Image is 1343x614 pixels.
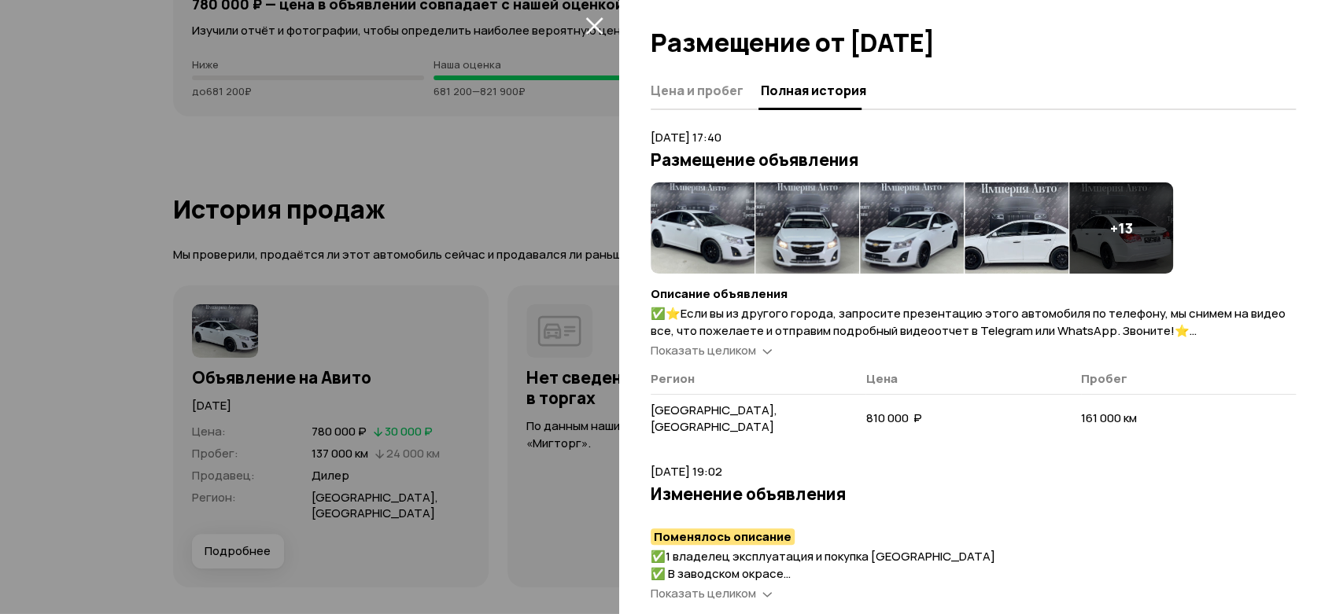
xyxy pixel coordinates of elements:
[865,370,897,387] span: Цена
[651,483,1296,504] h3: Изменение объявления
[860,182,964,274] img: 1.wLrHGLaMmn9zO2SRdgGO8tBfbBEViQhmFYhfZEbfDzJFiA9pSYoLYROKDGMQig9gEopZN3E.ub29aTtNZ9bERm0GVvuAQqT...
[651,585,772,601] a: Показать целиком
[1081,410,1137,426] span: 161 000 км
[651,463,1296,480] p: [DATE] 19:02
[651,83,743,98] span: Цена и пробег
[651,149,1296,170] h3: Размещение объявления
[965,182,1068,274] img: 1.vSWemLaM5-AquxkOL_uCPLffEY4dCSX7HwJ3rU0NKvocXnGvSQ0r9hEDI_hKXXf4SQly_yg.X1h80uUlBaYJpBX8-3hr57B...
[651,402,777,435] span: [GEOGRAPHIC_DATA], [GEOGRAPHIC_DATA]
[761,83,866,98] span: Полная история
[651,370,695,387] span: Регион
[651,585,756,601] span: Показать целиком
[1081,370,1127,387] span: Пробег
[651,129,1296,146] p: [DATE] 17:40
[651,182,755,274] img: 1.yoVs77aMkEDYzG6u3eKAynuoZi7jdVdf7nlQDeIuVlvufwFY43VdV7h7UFbsfVxX6HpcXdo.9b9eF9h23x3-o9fBzys20K1...
[581,13,607,38] button: закрыть
[1110,219,1133,237] h4: + 13
[651,342,772,358] a: Показать целиком
[651,342,756,358] span: Показать целиком
[755,182,859,274] img: 1.H-LrKbaMRSdfCrvJWg5-5cJus0k-6YI5bbKDbz_riDtps4dvPOyAbDiy0jhuvYFvar7SPl0.YvMze3dzJpicTTwjaD691ty...
[651,286,1296,302] h4: Описание объявления
[651,528,795,545] mark: Поменялось описание
[865,410,921,426] span: 810 000 ₽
